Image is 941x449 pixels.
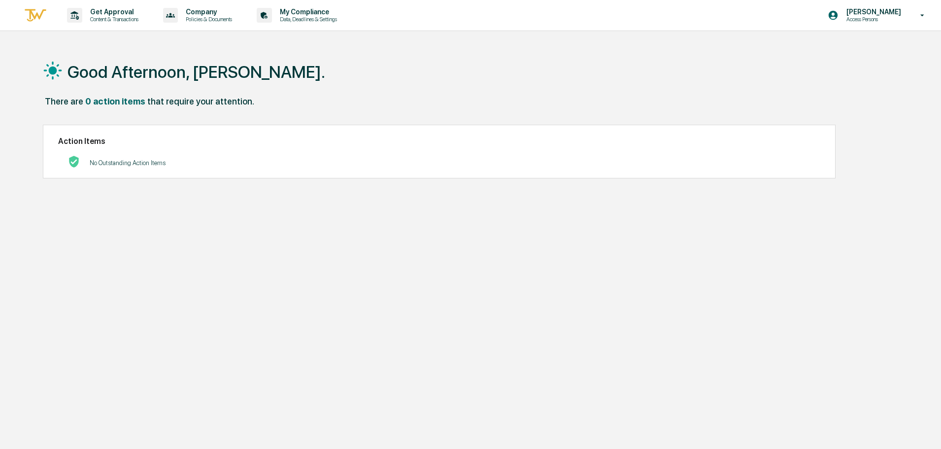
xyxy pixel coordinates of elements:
[58,137,820,146] h2: Action Items
[68,156,80,168] img: No Actions logo
[839,16,906,23] p: Access Persons
[90,159,166,167] p: No Outstanding Action Items
[85,96,145,106] div: 0 action items
[178,16,237,23] p: Policies & Documents
[178,8,237,16] p: Company
[24,7,47,24] img: logo
[82,8,143,16] p: Get Approval
[272,8,342,16] p: My Compliance
[839,8,906,16] p: [PERSON_NAME]
[45,96,83,106] div: There are
[82,16,143,23] p: Content & Transactions
[272,16,342,23] p: Data, Deadlines & Settings
[67,62,325,82] h1: Good Afternoon, [PERSON_NAME].
[147,96,254,106] div: that require your attention.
